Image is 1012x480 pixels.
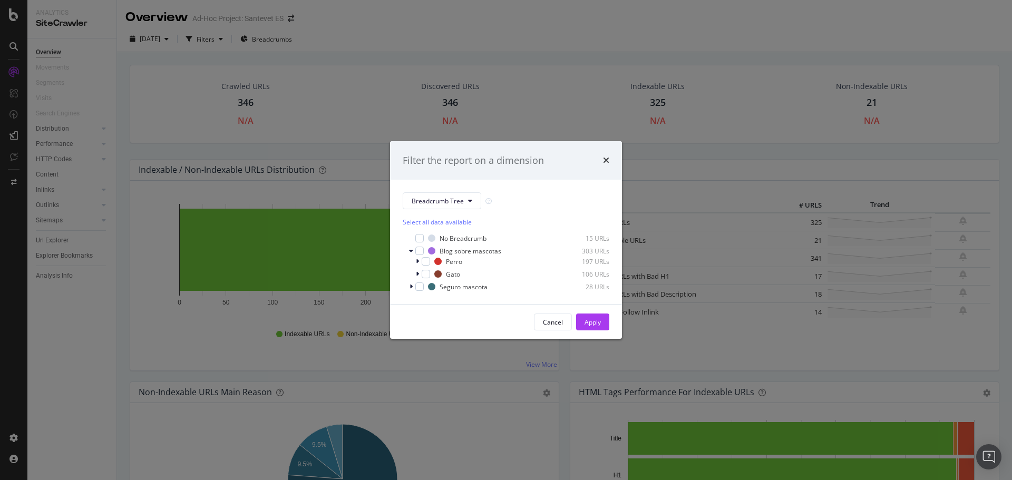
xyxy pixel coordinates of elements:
button: Apply [576,314,609,330]
button: Cancel [534,314,572,330]
div: Cancel [543,318,563,327]
span: Breadcrumb Tree [412,197,464,205]
div: 106 URLs [558,270,609,279]
button: Breadcrumb Tree [403,192,481,209]
div: Gato [446,270,460,279]
div: 197 URLs [558,257,609,266]
div: Select all data available [403,218,609,227]
div: 303 URLs [558,247,609,256]
div: Open Intercom Messenger [976,444,1001,469]
div: Apply [585,318,601,327]
div: times [603,154,609,168]
div: Seguro mascota [440,282,488,291]
div: Blog sobre mascotas [440,247,501,256]
div: 15 URLs [558,234,609,243]
div: modal [390,141,622,339]
div: No Breadcrumb [440,234,486,243]
div: 28 URLs [558,282,609,291]
div: Filter the report on a dimension [403,154,544,168]
div: Perro [446,257,462,266]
